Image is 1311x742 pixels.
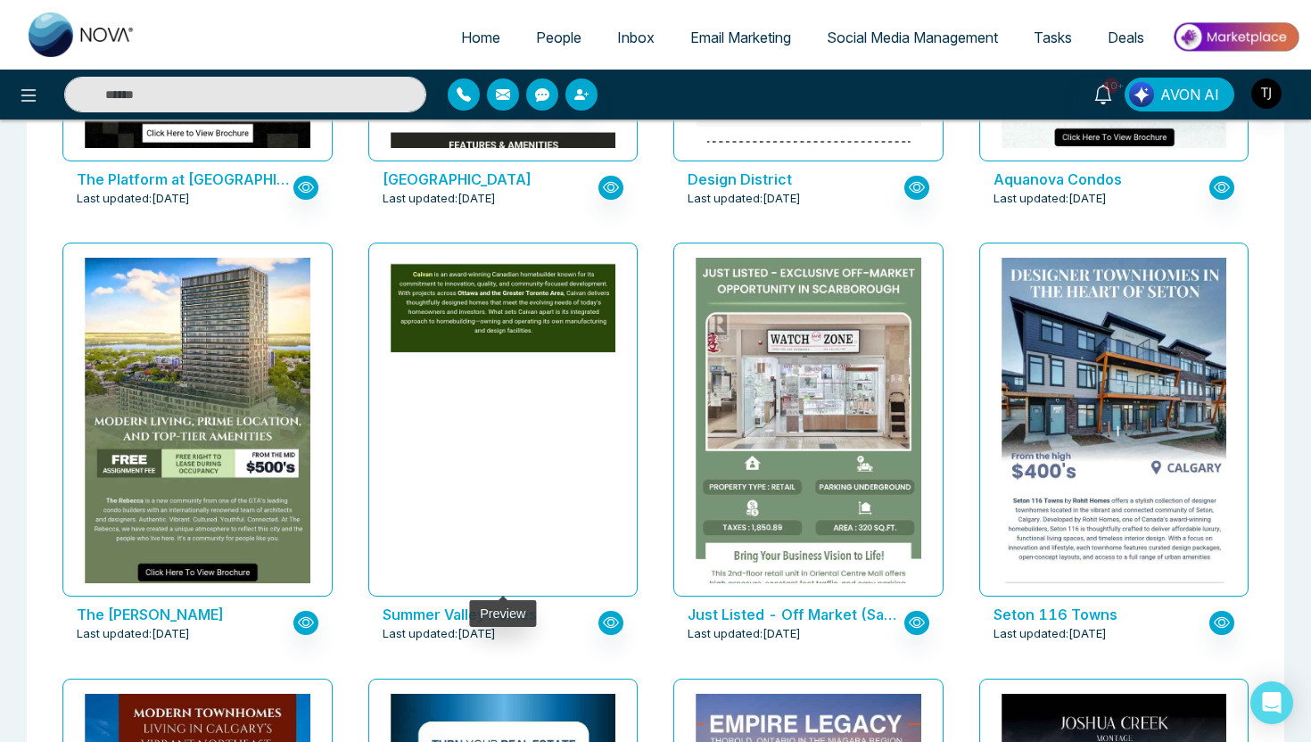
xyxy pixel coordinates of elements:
p: Park & Lake [383,169,599,190]
img: Nova CRM Logo [29,12,136,57]
img: Market-place.gif [1171,17,1300,57]
span: Last updated: [DATE] [994,625,1107,643]
a: Inbox [599,21,672,54]
span: People [536,29,581,46]
a: Social Media Management [809,21,1016,54]
a: People [518,21,599,54]
span: Inbox [617,29,655,46]
p: Just Listed - Off Market (Sample) [688,604,904,625]
span: Last updated: [DATE] [77,625,190,643]
a: Email Marketing [672,21,809,54]
span: AVON AI [1160,84,1219,105]
span: Email Marketing [690,29,791,46]
button: AVON AI [1125,78,1234,111]
span: Last updated: [DATE] [77,190,190,208]
p: Seton 116 Towns [994,604,1210,625]
p: The Platform at Station Park Condos [77,169,293,190]
span: Social Media Management [827,29,998,46]
span: Home [461,29,500,46]
p: Aquanova Condos [994,169,1210,190]
span: Last updated: [DATE] [383,625,496,643]
p: Summer Valley Homes [383,604,599,625]
a: Home [443,21,518,54]
img: Lead Flow [1129,82,1154,107]
a: Deals [1090,21,1162,54]
p: The Rebecca Condos [77,604,293,625]
span: Tasks [1034,29,1072,46]
img: User Avatar [1251,78,1282,109]
span: Last updated: [DATE] [383,190,496,208]
span: Last updated: [DATE] [688,190,801,208]
a: Tasks [1016,21,1090,54]
div: Open Intercom Messenger [1250,681,1293,724]
span: Deals [1108,29,1144,46]
p: Design District [688,169,904,190]
span: Last updated: [DATE] [994,190,1107,208]
a: 10+ [1082,78,1125,109]
span: 10+ [1103,78,1119,94]
span: Last updated: [DATE] [688,625,801,643]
